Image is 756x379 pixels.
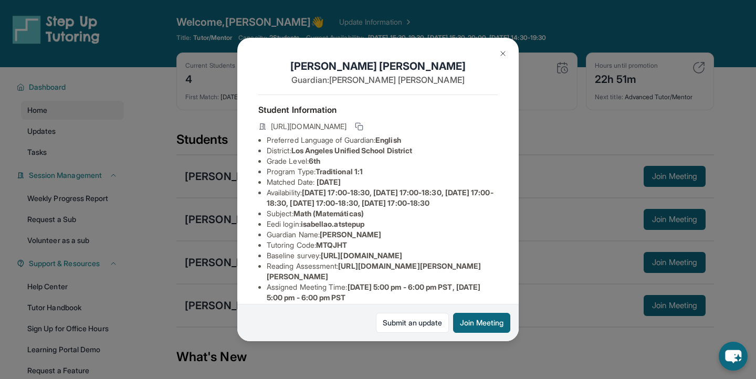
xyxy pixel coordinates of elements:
span: Los Angeles Unified School District [291,146,412,155]
li: Subject : [267,208,498,219]
span: Traditional 1:1 [316,167,363,176]
img: Close Icon [499,49,507,58]
li: Reading Assessment : [267,261,498,282]
span: MTQJHT [316,240,347,249]
span: English [375,135,401,144]
li: Eedi login : [267,219,498,229]
li: Temporary tutoring link : [267,303,498,313]
li: Baseline survey : [267,250,498,261]
li: District: [267,145,498,156]
button: Copy link [353,120,365,133]
h4: Student Information [258,103,498,116]
span: [URL][DOMAIN_NAME] [321,251,402,260]
h1: [PERSON_NAME] [PERSON_NAME] [258,59,498,73]
li: Availability: [267,187,498,208]
li: Assigned Meeting Time : [267,282,498,303]
span: [DATE] 5:00 pm - 6:00 pm PST, [DATE] 5:00 pm - 6:00 pm PST [267,282,480,302]
li: Tutoring Code : [267,240,498,250]
span: [URL][DOMAIN_NAME][PERSON_NAME][PERSON_NAME] [267,261,481,281]
li: Guardian Name : [267,229,498,240]
li: Program Type: [267,166,498,177]
span: [PERSON_NAME] [320,230,381,239]
li: Matched Date: [267,177,498,187]
button: Join Meeting [453,313,510,333]
button: chat-button [719,342,748,371]
span: isabellao.atstepup [301,219,364,228]
span: [DATE] 17:00-18:30, [DATE] 17:00-18:30, [DATE] 17:00-18:30, [DATE] 17:00-18:30, [DATE] 17:00-18:30 [267,188,493,207]
p: Guardian: [PERSON_NAME] [PERSON_NAME] [258,73,498,86]
span: [URL][DOMAIN_NAME] [271,121,346,132]
span: [DATE] [317,177,341,186]
li: Preferred Language of Guardian: [267,135,498,145]
a: Submit an update [376,313,449,333]
span: Math (Matemáticas) [293,209,364,218]
li: Grade Level: [267,156,498,166]
span: 6th [309,156,320,165]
